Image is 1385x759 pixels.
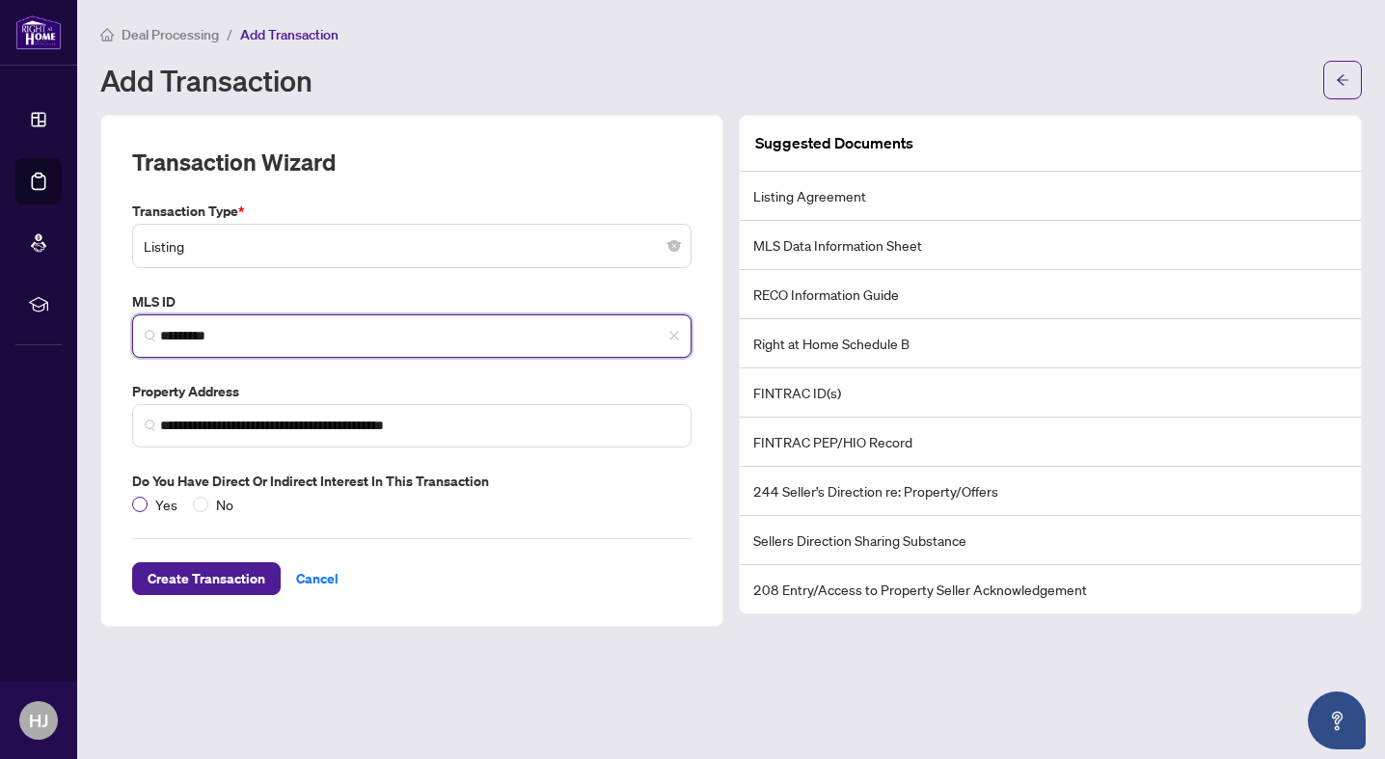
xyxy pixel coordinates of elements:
span: Yes [148,494,185,515]
li: Right at Home Schedule B [740,319,1361,368]
span: Listing [144,228,680,264]
span: close-circle [668,240,680,252]
li: RECO Information Guide [740,270,1361,319]
label: Property Address [132,381,692,402]
span: Add Transaction [240,26,339,43]
span: arrow-left [1336,73,1349,87]
label: Transaction Type [132,201,692,222]
label: MLS ID [132,291,692,312]
img: search_icon [145,330,156,341]
button: Cancel [281,562,354,595]
span: Cancel [296,563,339,594]
label: Do you have direct or indirect interest in this transaction [132,471,692,492]
li: Sellers Direction Sharing Substance [740,516,1361,565]
li: MLS Data Information Sheet [740,221,1361,270]
span: Create Transaction [148,563,265,594]
li: FINTRAC PEP/HIO Record [740,418,1361,467]
li: FINTRAC ID(s) [740,368,1361,418]
img: logo [15,14,62,50]
li: / [227,23,232,45]
span: close [668,330,680,341]
li: 208 Entry/Access to Property Seller Acknowledgement [740,565,1361,613]
span: Deal Processing [122,26,219,43]
article: Suggested Documents [755,131,913,155]
button: Create Transaction [132,562,281,595]
span: home [100,28,114,41]
button: Open asap [1308,691,1366,749]
span: No [208,494,241,515]
li: Listing Agreement [740,172,1361,221]
span: HJ [29,707,48,734]
img: search_icon [145,420,156,431]
h2: Transaction Wizard [132,147,336,177]
h1: Add Transaction [100,65,312,95]
li: 244 Seller’s Direction re: Property/Offers [740,467,1361,516]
